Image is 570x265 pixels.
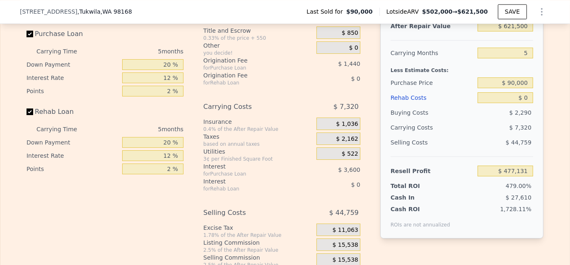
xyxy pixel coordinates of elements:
span: $ 0 [349,44,358,52]
div: 0.33% of the price + 550 [203,35,313,41]
span: $ 0 [351,75,360,82]
div: Down Payment [27,136,119,149]
span: $90,000 [346,7,373,16]
div: Listing Commission [203,238,313,247]
span: $ 7,320 [333,99,359,114]
span: $ 2,290 [510,109,531,116]
div: 1.78% of the After Repair Value [203,232,313,238]
div: Rehab Costs [391,90,474,105]
span: $ 850 [342,29,358,37]
div: After Repair Value [391,19,474,34]
input: Rehab Loan [27,108,33,115]
div: 2.5% of the After Repair Value [203,247,313,253]
div: Insurance [203,118,313,126]
span: $ 27,610 [506,194,531,201]
span: $ 11,063 [333,226,358,234]
div: for Rehab Loan [203,79,296,86]
div: Origination Fee [203,71,296,79]
div: Interest [203,177,296,185]
div: Points [27,162,119,176]
div: Down Payment [27,58,119,71]
span: $ 15,538 [333,241,358,249]
div: Carrying Months [391,46,474,60]
div: 5 months [94,45,184,58]
div: Points [27,84,119,98]
span: $621,500 [457,8,488,15]
span: $ 2,162 [336,135,358,143]
div: Carrying Costs [203,99,296,114]
div: Interest Rate [27,149,119,162]
div: 5 months [94,123,184,136]
div: Carrying Time [36,45,90,58]
span: Last Sold for [307,7,346,16]
span: Lotside ARV [386,7,422,16]
span: , Tukwila [77,7,132,16]
span: $ 44,759 [329,205,359,220]
button: SAVE [498,4,527,19]
div: based on annual taxes [203,141,313,147]
input: Purchase Loan [27,31,33,37]
div: Cash ROI [391,205,450,213]
span: → [422,7,488,16]
span: 1,728.11% [500,206,531,212]
div: Taxes [203,132,313,141]
label: Rehab Loan [27,104,119,119]
span: $ 0 [351,181,360,188]
div: Selling Commission [203,253,313,262]
div: for Purchase Loan [203,171,296,177]
span: $ 7,320 [510,124,531,131]
div: Purchase Price [391,75,474,90]
span: 479.00% [506,183,531,189]
div: Origination Fee [203,56,296,65]
span: [STREET_ADDRESS] [20,7,77,16]
div: Cash In [391,193,442,202]
div: Buying Costs [391,105,474,120]
div: 3¢ per Finished Square Foot [203,156,313,162]
div: Less Estimate Costs: [391,60,533,75]
div: ROIs are not annualized [391,213,450,228]
div: Resell Profit [391,164,474,178]
div: for Rehab Loan [203,185,296,192]
span: $ 3,600 [338,166,360,173]
div: Selling Costs [203,205,296,220]
div: you decide! [203,50,313,56]
div: Carrying Time [36,123,90,136]
div: for Purchase Loan [203,65,296,71]
span: $ 1,440 [338,60,360,67]
span: $ 1,036 [336,120,358,128]
div: Excise Tax [203,224,313,232]
span: $ 522 [342,150,358,158]
span: $502,000 [422,8,453,15]
div: Title and Escrow [203,26,313,35]
button: Show Options [534,3,550,20]
div: Interest Rate [27,71,119,84]
span: $ 44,759 [506,139,531,146]
div: Selling Costs [391,135,474,150]
div: 0.4% of the After Repair Value [203,126,313,132]
div: Interest [203,162,296,171]
span: $ 15,538 [333,256,358,264]
span: , WA 98168 [101,8,132,15]
div: Total ROI [391,182,442,190]
div: Carrying Costs [391,120,442,135]
div: Utilities [203,147,313,156]
label: Purchase Loan [27,26,119,41]
div: Other [203,41,313,50]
